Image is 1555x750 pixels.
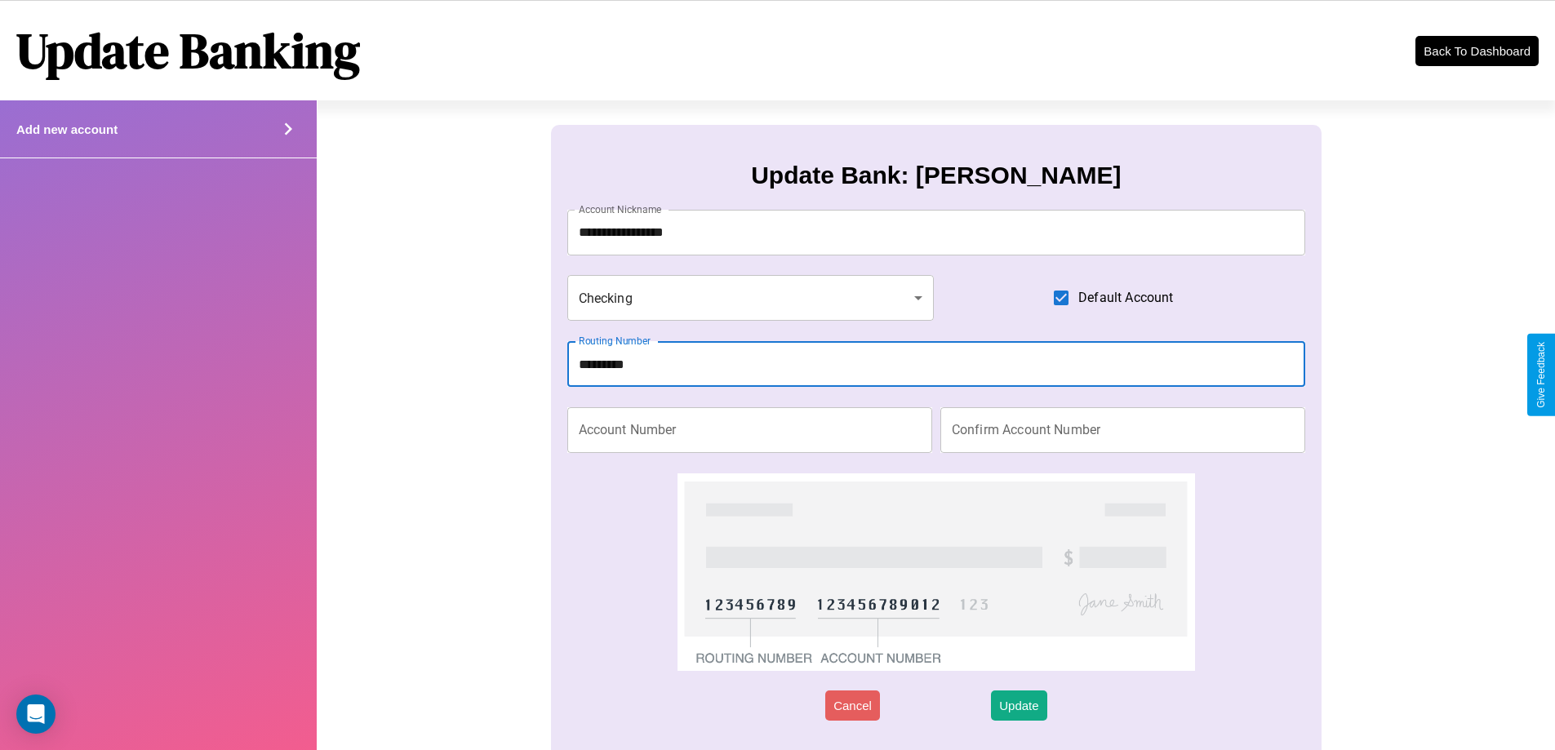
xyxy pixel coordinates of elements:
img: check [678,473,1194,671]
button: Back To Dashboard [1415,36,1539,66]
button: Cancel [825,690,880,721]
h4: Add new account [16,122,118,136]
label: Routing Number [579,334,651,348]
div: Give Feedback [1535,342,1547,408]
div: Open Intercom Messenger [16,695,56,734]
label: Account Nickname [579,202,662,216]
h1: Update Banking [16,17,360,84]
button: Update [991,690,1046,721]
span: Default Account [1078,288,1173,308]
h3: Update Bank: [PERSON_NAME] [751,162,1121,189]
div: Checking [567,275,935,321]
